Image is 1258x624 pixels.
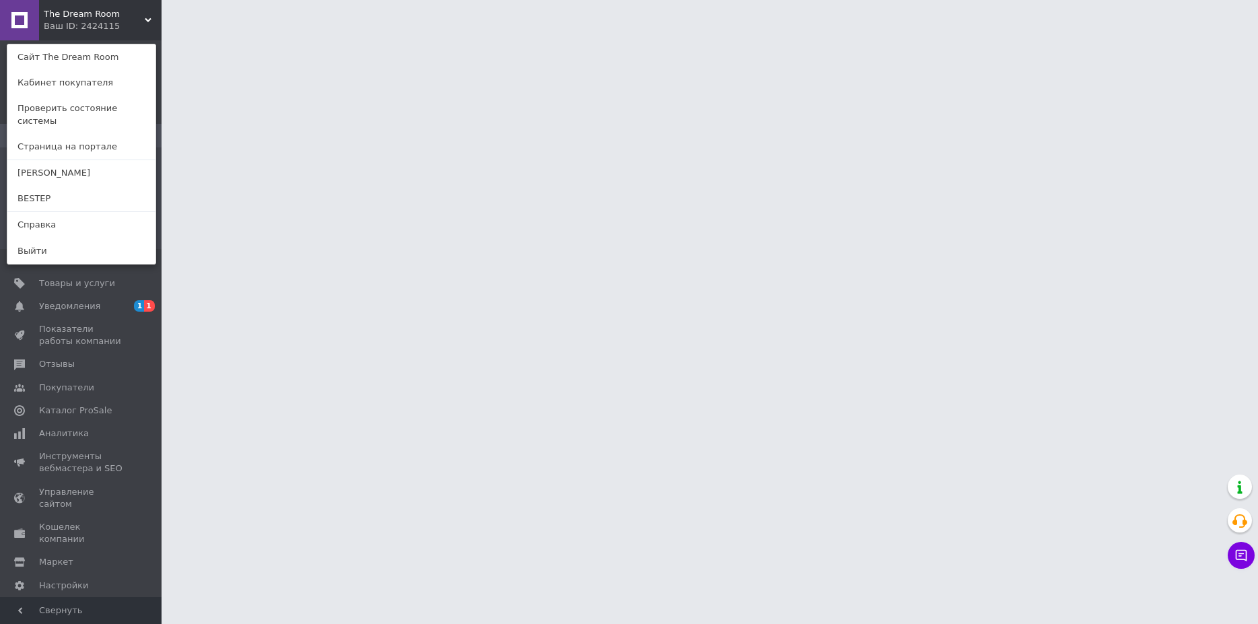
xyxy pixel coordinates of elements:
span: Инструменты вебмастера и SEO [39,450,125,475]
span: Настройки [39,580,88,592]
a: [PERSON_NAME] [7,160,155,186]
span: Покупатели [39,382,94,394]
span: Управление сайтом [39,486,125,510]
span: Кошелек компании [39,521,125,545]
a: Справка [7,212,155,238]
span: 1 [144,300,155,312]
div: Ваш ID: 2424115 [44,20,100,32]
a: Кабинет покупателя [7,70,155,96]
button: Чат с покупателем [1228,542,1255,569]
span: Показатели работы компании [39,323,125,347]
a: Сайт The Dream Room [7,44,155,70]
span: Товары и услуги [39,277,115,289]
span: The Dream Room [44,8,145,20]
span: 1 [134,300,145,312]
a: Выйти [7,238,155,264]
a: Страница на портале [7,134,155,160]
span: Каталог ProSale [39,405,112,417]
a: Проверить состояние системы [7,96,155,133]
span: Уведомления [39,300,100,312]
span: Маркет [39,556,73,568]
span: Отзывы [39,358,75,370]
span: Аналитика [39,427,89,440]
a: BESTEP [7,186,155,211]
